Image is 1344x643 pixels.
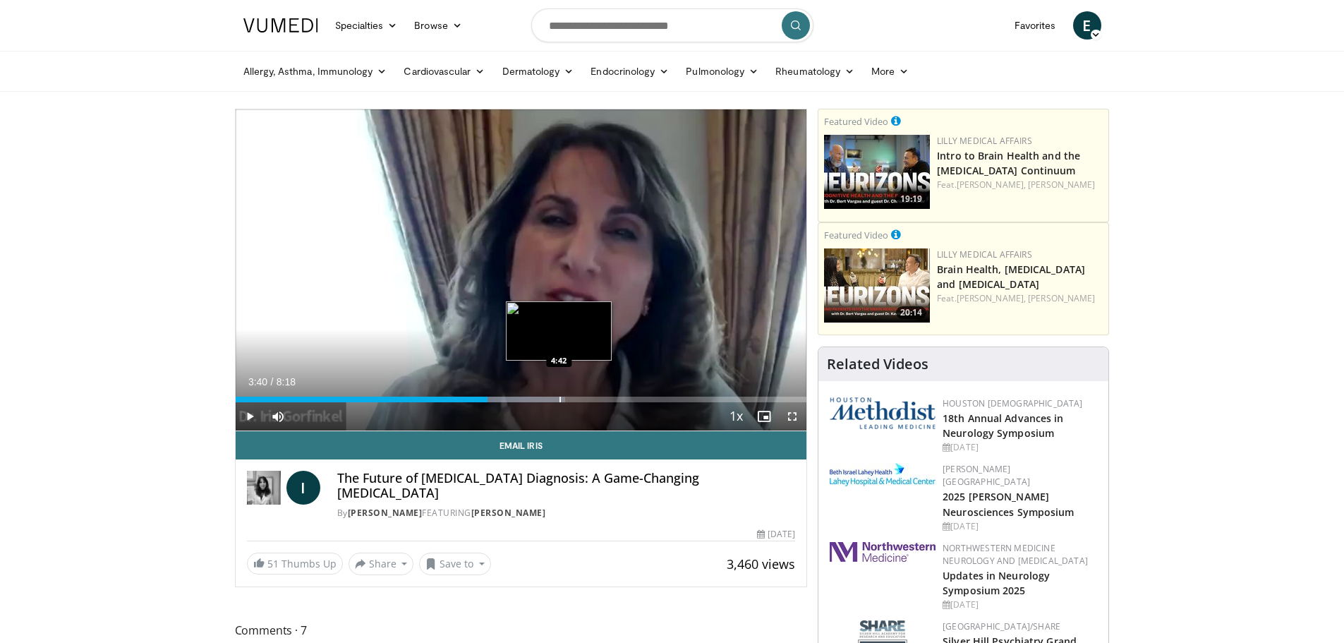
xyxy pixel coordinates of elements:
span: 3,460 views [727,555,795,572]
a: More [863,57,917,85]
input: Search topics, interventions [531,8,813,42]
h4: The Future of [MEDICAL_DATA] Diagnosis: A Game-Changing [MEDICAL_DATA] [337,471,796,501]
img: 5e4488cc-e109-4a4e-9fd9-73bb9237ee91.png.150x105_q85_autocrop_double_scale_upscale_version-0.2.png [830,397,936,429]
img: a80fd508-2012-49d4-b73e-1d4e93549e78.png.150x105_q85_crop-smart_upscale.jpg [824,135,930,209]
a: Brain Health, [MEDICAL_DATA] and [MEDICAL_DATA] [937,263,1085,291]
div: [DATE] [943,599,1097,611]
img: image.jpeg [506,301,612,361]
small: Featured Video [824,115,888,128]
img: VuMedi Logo [243,18,318,32]
button: Mute [264,402,292,431]
a: [PERSON_NAME][GEOGRAPHIC_DATA] [943,463,1030,488]
button: Share [349,553,414,575]
a: Updates in Neurology Symposium 2025 [943,569,1050,597]
a: Endocrinology [582,57,677,85]
a: 18th Annual Advances in Neurology Symposium [943,411,1063,440]
a: Rheumatology [767,57,863,85]
img: Dr. Iris Gorfinkel [247,471,281,505]
a: [PERSON_NAME] [471,507,546,519]
a: Northwestern Medicine Neurology and [MEDICAL_DATA] [943,542,1088,567]
a: Specialties [327,11,406,40]
a: 20:14 [824,248,930,323]
h4: Related Videos [827,356,928,373]
button: Playback Rate [722,402,750,431]
button: Save to [419,553,491,575]
a: [PERSON_NAME] [1028,292,1095,304]
a: Allergy, Asthma, Immunology [235,57,396,85]
button: Play [236,402,264,431]
a: [PERSON_NAME], [957,179,1026,191]
a: 19:19 [824,135,930,209]
a: E [1073,11,1101,40]
span: 3:40 [248,376,267,387]
div: [DATE] [757,528,795,541]
span: 8:18 [277,376,296,387]
a: Dermatology [494,57,583,85]
video-js: Video Player [236,109,807,431]
a: Favorites [1006,11,1065,40]
a: [PERSON_NAME] [1028,179,1095,191]
div: Progress Bar [236,397,807,402]
div: Feat. [937,292,1103,305]
button: Enable picture-in-picture mode [750,402,778,431]
button: Fullscreen [778,402,806,431]
a: [GEOGRAPHIC_DATA]/SHARE [943,620,1060,632]
div: [DATE] [943,520,1097,533]
span: 51 [267,557,279,570]
div: [DATE] [943,441,1097,454]
a: Intro to Brain Health and the [MEDICAL_DATA] Continuum [937,149,1080,177]
small: Featured Video [824,229,888,241]
span: 19:19 [896,193,926,205]
img: 2a462fb6-9365-492a-ac79-3166a6f924d8.png.150x105_q85_autocrop_double_scale_upscale_version-0.2.jpg [830,542,936,562]
div: Feat. [937,179,1103,191]
a: Pulmonology [677,57,767,85]
a: 51 Thumbs Up [247,553,343,575]
img: e7977282-282c-4444-820d-7cc2733560fd.jpg.150x105_q85_autocrop_double_scale_upscale_version-0.2.jpg [830,463,936,486]
a: Email Iris [236,431,807,459]
span: 20:14 [896,306,926,319]
a: Lilly Medical Affairs [937,135,1032,147]
a: I [286,471,320,505]
a: Cardiovascular [395,57,493,85]
a: Browse [406,11,471,40]
img: ca157f26-4c4a-49fd-8611-8e91f7be245d.png.150x105_q85_crop-smart_upscale.jpg [824,248,930,323]
a: Lilly Medical Affairs [937,248,1032,260]
a: [PERSON_NAME], [957,292,1026,304]
a: [PERSON_NAME] [348,507,423,519]
span: Comments 7 [235,621,808,639]
a: Houston [DEMOGRAPHIC_DATA] [943,397,1082,409]
a: 2025 [PERSON_NAME] Neurosciences Symposium [943,490,1074,518]
span: / [271,376,274,387]
div: By FEATURING [337,507,796,519]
